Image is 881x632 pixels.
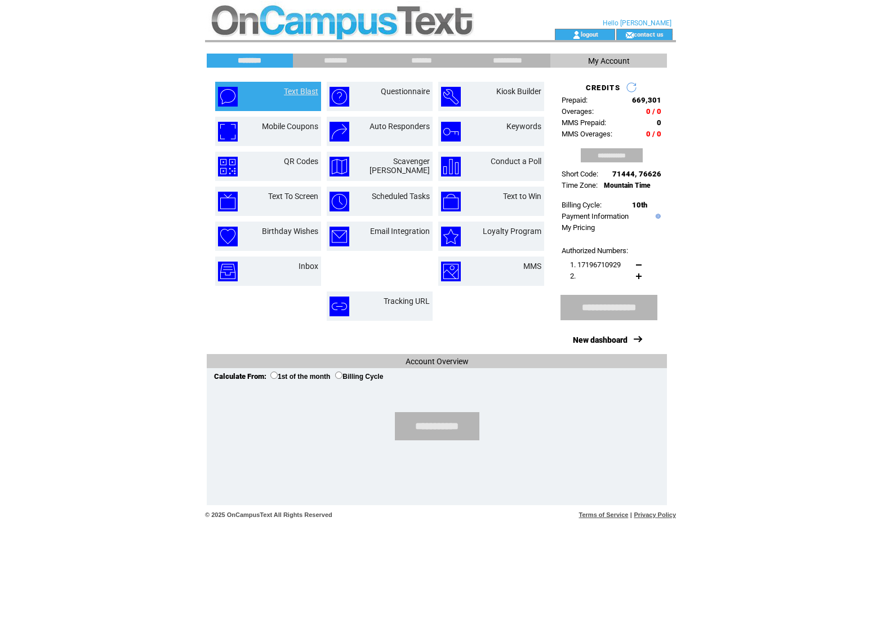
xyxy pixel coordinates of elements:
a: Birthday Wishes [262,227,318,236]
img: contact_us_icon.gif [625,30,634,39]
a: Mobile Coupons [262,122,318,131]
a: Text Blast [284,87,318,96]
a: QR Codes [284,157,318,166]
img: mobile-coupons.png [218,122,238,142]
a: Text To Screen [268,192,318,201]
a: logout [581,30,598,38]
img: inbox.png [218,262,238,281]
span: Hello [PERSON_NAME] [603,19,671,27]
span: 1. 17196710929 [570,260,621,269]
a: Inbox [299,262,318,271]
span: My Account [588,56,630,65]
span: Prepaid: [562,96,588,104]
a: Scheduled Tasks [372,192,430,201]
a: Text to Win [503,192,541,201]
a: Scavenger [PERSON_NAME] [370,157,430,175]
img: scavenger-hunt.png [330,157,349,176]
span: Short Code: [562,170,598,178]
span: Mountain Time [604,182,651,189]
a: Email Integration [370,227,430,236]
span: Calculate From: [214,372,266,381]
a: Keywords [506,122,541,131]
span: 669,301 [632,96,661,104]
a: Privacy Policy [634,511,676,518]
img: text-to-win.png [441,192,461,211]
img: email-integration.png [330,227,349,246]
img: help.gif [653,214,661,219]
a: Payment Information [562,212,629,220]
a: New dashboard [573,335,628,344]
img: birthday-wishes.png [218,227,238,246]
span: 2. [570,272,576,280]
img: scheduled-tasks.png [330,192,349,211]
a: Questionnaire [381,87,430,96]
a: Conduct a Poll [491,157,541,166]
img: kiosk-builder.png [441,87,461,107]
a: Loyalty Program [483,227,541,236]
img: text-blast.png [218,87,238,107]
span: | [630,511,632,518]
span: Billing Cycle: [562,201,602,209]
img: account_icon.gif [572,30,581,39]
span: Time Zone: [562,181,598,189]
span: 71444, 76626 [612,170,661,178]
img: keywords.png [441,122,461,142]
span: 0 [657,118,661,127]
span: Authorized Numbers: [562,246,628,255]
span: 0 / 0 [646,107,661,116]
img: text-to-screen.png [218,192,238,211]
a: Terms of Service [579,511,629,518]
span: 10th [632,201,647,209]
span: MMS Overages: [562,130,612,138]
span: Account Overview [406,357,469,366]
input: 1st of the month [270,372,278,379]
input: Billing Cycle [335,372,342,379]
img: auto-responders.png [330,122,349,142]
span: CREDITS [586,83,620,92]
img: conduct-a-poll.png [441,157,461,176]
a: Auto Responders [370,122,430,131]
img: loyalty-program.png [441,227,461,246]
span: © 2025 OnCampusText All Rights Reserved [205,511,332,518]
span: 0 / 0 [646,130,661,138]
label: Billing Cycle [335,373,383,381]
a: Tracking URL [384,297,430,306]
a: Kiosk Builder [496,87,541,96]
img: questionnaire.png [330,87,349,107]
img: tracking-url.png [330,297,349,316]
img: mms.png [441,262,461,281]
span: Overages: [562,107,594,116]
a: My Pricing [562,223,595,232]
label: 1st of the month [270,373,330,381]
span: MMS Prepaid: [562,118,606,127]
a: contact us [634,30,664,38]
a: MMS [523,262,541,271]
img: qr-codes.png [218,157,238,176]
